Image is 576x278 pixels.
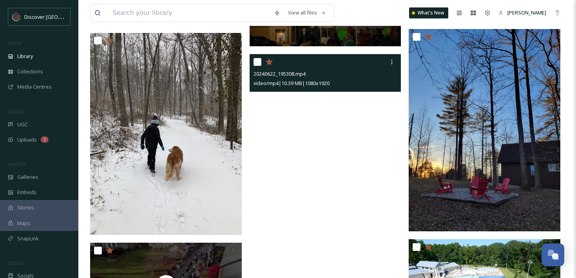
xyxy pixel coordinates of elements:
span: MEDIA [8,40,22,46]
span: 20240622_195308.mp4 [254,70,306,77]
span: Maps [17,220,30,227]
span: SOCIALS [8,260,24,266]
span: Discover [GEOGRAPHIC_DATA][US_STATE] [24,13,122,20]
img: girl in snow with dog.jpeg [90,33,242,235]
span: Stories [17,204,34,211]
span: SnapLink [17,235,39,242]
button: Open Chat [542,243,564,266]
div: 1 [41,136,49,143]
span: Collections [17,68,43,75]
img: 20230117_172338.jpg [409,29,560,231]
span: [PERSON_NAME] [507,9,546,16]
span: COLLECT [8,109,25,114]
span: video/mp4 | 10.39 MB | 1080 x 1920 [254,80,330,87]
input: Search your library [109,4,270,22]
span: UGC [17,121,28,128]
span: Library [17,53,33,60]
span: WIDGETS [8,161,26,167]
span: Media Centres [17,83,52,91]
a: What's New [409,7,448,18]
a: [PERSON_NAME] [494,5,550,20]
span: Embeds [17,189,36,196]
img: SIN-logo.svg [13,13,20,21]
span: Galleries [17,173,38,181]
a: View all files [284,5,330,20]
span: Uploads [17,136,37,144]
